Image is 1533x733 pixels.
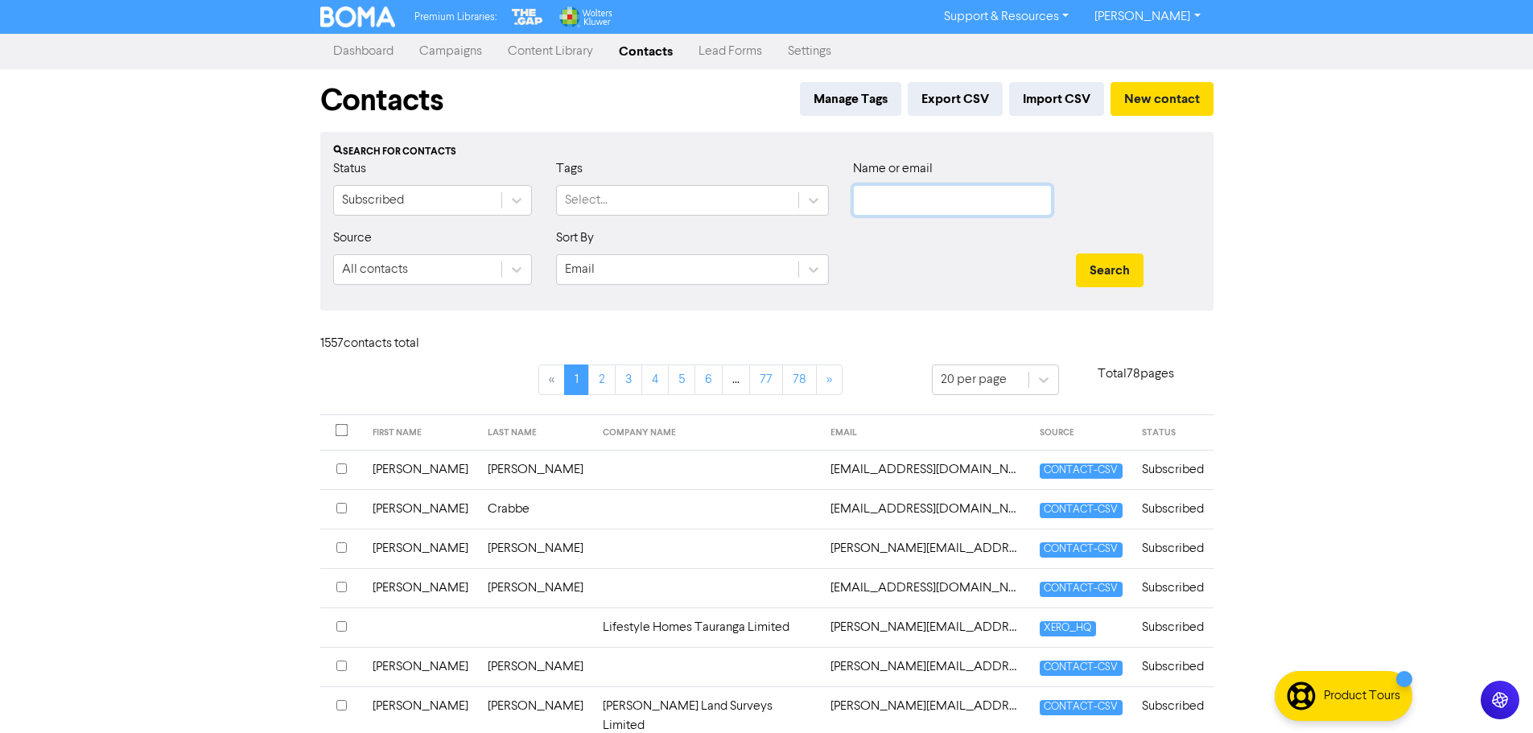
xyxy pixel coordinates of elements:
p: Total 78 pages [1059,364,1214,384]
a: Page 3 [615,364,642,395]
a: Page 2 [588,364,616,395]
a: » [816,364,843,395]
th: COMPANY NAME [593,415,822,451]
label: Tags [556,159,583,179]
div: Search for contacts [333,145,1201,159]
label: Sort By [556,229,594,248]
td: 4crabbees@gmail.com [821,489,1030,529]
td: [PERSON_NAME] [363,647,478,686]
a: Page 77 [749,364,783,395]
th: LAST NAME [478,415,593,451]
label: Status [333,159,366,179]
a: Page 1 is your current page [564,364,589,395]
button: New contact [1111,82,1214,116]
div: Email [565,260,595,279]
td: Subscribed [1132,489,1214,529]
label: Name or email [853,159,933,179]
a: [PERSON_NAME] [1082,4,1213,30]
td: Subscribed [1132,647,1214,686]
td: [PERSON_NAME] [478,568,593,607]
td: [PERSON_NAME] [478,647,593,686]
a: Settings [775,35,844,68]
th: FIRST NAME [363,415,478,451]
a: Lead Forms [686,35,775,68]
a: Page 6 [694,364,723,395]
span: CONTACT-CSV [1040,582,1122,597]
td: [PERSON_NAME] [363,450,478,489]
img: Wolters Kluwer [558,6,612,27]
button: Export CSV [908,82,1003,116]
td: Subscribed [1132,568,1214,607]
div: Subscribed [342,191,404,210]
td: [PERSON_NAME] [363,529,478,568]
th: EMAIL [821,415,1030,451]
td: Subscribed [1132,607,1214,647]
a: Content Library [495,35,606,68]
th: STATUS [1132,415,1214,451]
span: CONTACT-CSV [1040,503,1122,518]
span: CONTACT-CSV [1040,700,1122,715]
th: SOURCE [1030,415,1131,451]
span: CONTACT-CSV [1040,661,1122,676]
td: aaronjensen@xtra.co.nz [821,529,1030,568]
td: Subscribed [1132,450,1214,489]
td: aaron@lifestylehomes.co.nz [821,607,1030,647]
a: Page 78 [782,364,817,395]
div: 20 per page [941,370,1007,389]
button: Import CSV [1009,82,1104,116]
td: aaron.moores@craigsip.com [821,647,1030,686]
td: 2caroladams@gmail.com [821,450,1030,489]
a: Contacts [606,35,686,68]
button: Search [1076,253,1144,287]
td: [PERSON_NAME] [478,450,593,489]
h1: Contacts [320,82,443,119]
iframe: Chat Widget [1453,656,1533,733]
span: CONTACT-CSV [1040,542,1122,558]
td: Lifestyle Homes Tauranga Limited [593,607,822,647]
a: Campaigns [406,35,495,68]
a: Page 5 [668,364,695,395]
label: Source [333,229,372,248]
a: Support & Resources [931,4,1082,30]
h6: 1557 contact s total [320,336,449,352]
td: aaronjvdh@gmail.com [821,568,1030,607]
a: Dashboard [320,35,406,68]
img: BOMA Logo [320,6,396,27]
span: XERO_HQ [1040,621,1095,636]
td: Subscribed [1132,529,1214,568]
img: The Gap [509,6,545,27]
span: CONTACT-CSV [1040,463,1122,479]
a: Page 4 [641,364,669,395]
td: [PERSON_NAME] [363,568,478,607]
td: [PERSON_NAME] [363,489,478,529]
td: Crabbe [478,489,593,529]
div: All contacts [342,260,408,279]
td: [PERSON_NAME] [478,529,593,568]
span: Premium Libraries: [414,12,497,23]
button: Manage Tags [800,82,901,116]
div: Select... [565,191,608,210]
